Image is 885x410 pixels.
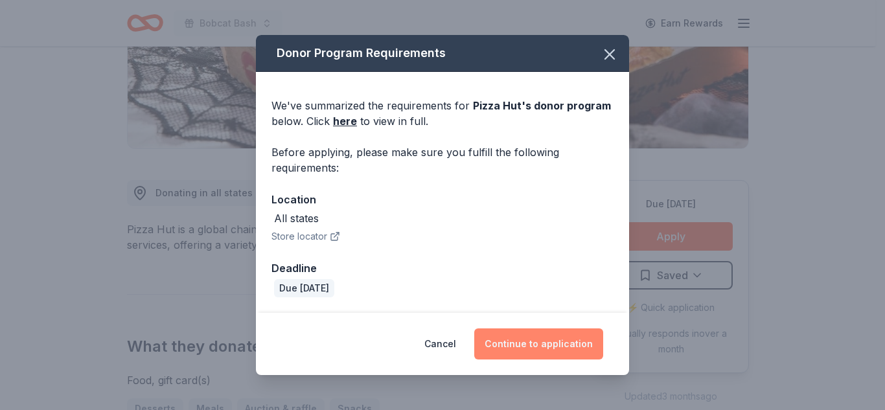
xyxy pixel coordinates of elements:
button: Continue to application [474,328,603,359]
span: Pizza Hut 's donor program [473,99,611,112]
button: Cancel [424,328,456,359]
a: here [333,113,357,129]
div: Donor Program Requirements [256,35,629,72]
div: All states [274,211,319,226]
div: Location [271,191,614,208]
div: We've summarized the requirements for below. Click to view in full. [271,98,614,129]
button: Store locator [271,229,340,244]
div: Deadline [271,260,614,277]
div: Due [DATE] [274,279,334,297]
div: Before applying, please make sure you fulfill the following requirements: [271,144,614,176]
